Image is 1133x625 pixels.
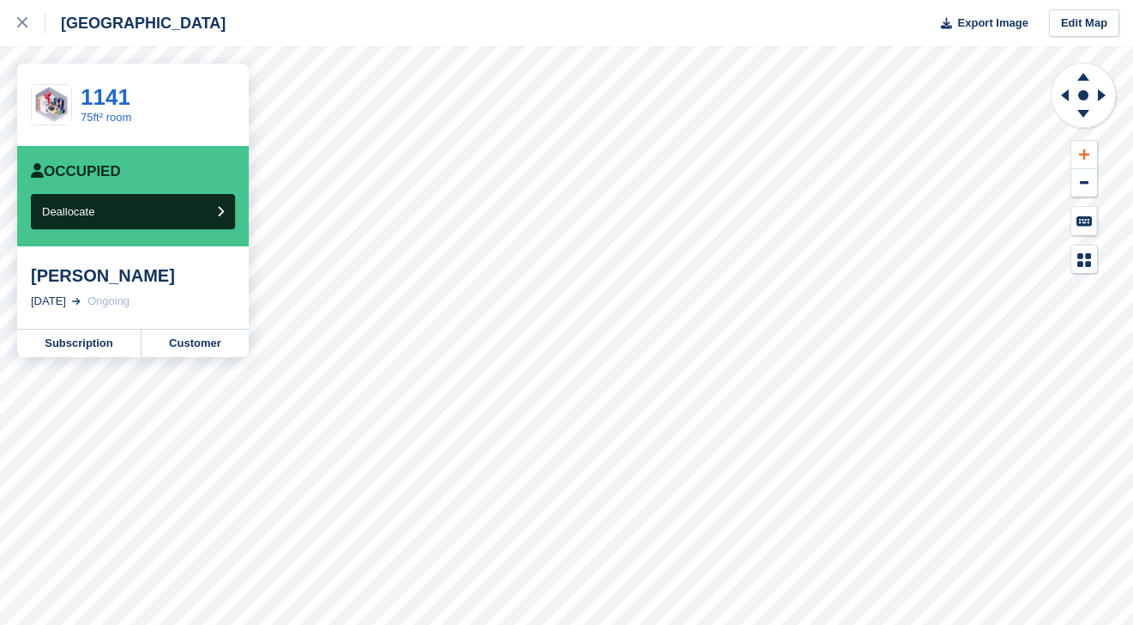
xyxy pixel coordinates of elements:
div: [DATE] [31,293,66,310]
div: Occupied [31,163,121,180]
a: Customer [142,330,249,357]
a: Subscription [17,330,142,357]
img: arrow-right-light-icn-cde0832a797a2874e46488d9cf13f60e5c3a73dbe684e267c42b8395dfbc2abf.svg [72,298,81,305]
button: Zoom Out [1071,169,1097,197]
span: Export Image [957,15,1028,32]
span: Deallocate [42,205,94,218]
div: [PERSON_NAME] [31,265,235,286]
img: 75FY.png [32,85,71,125]
button: Deallocate [31,194,235,229]
button: Map Legend [1071,246,1097,274]
button: Keyboard Shortcuts [1071,207,1097,235]
div: Ongoing [87,293,130,310]
a: 1141 [81,84,130,110]
button: Export Image [931,9,1028,38]
div: [GEOGRAPHIC_DATA] [45,13,226,33]
a: 75ft² room [81,111,131,124]
button: Zoom In [1071,141,1097,169]
a: Edit Map [1049,9,1119,38]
